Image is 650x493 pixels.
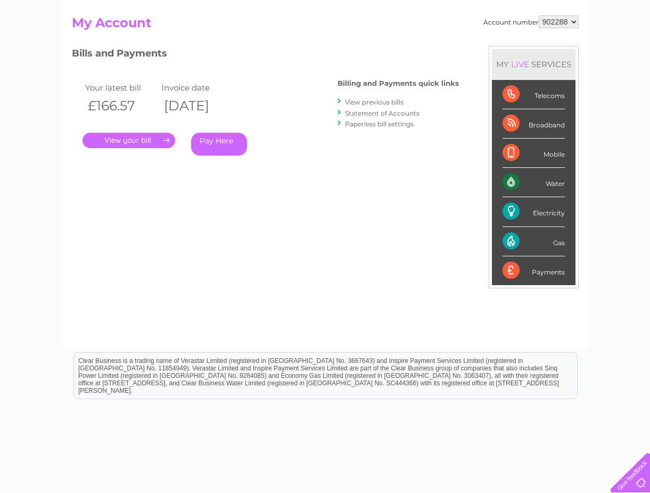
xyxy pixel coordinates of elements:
[483,15,579,28] div: Account number
[509,59,531,69] div: LIVE
[557,45,573,53] a: Blog
[23,28,77,60] img: logo.png
[72,46,459,64] h3: Bills and Payments
[503,197,565,227] div: Electricity
[503,109,565,139] div: Broadband
[74,6,577,52] div: Clear Business is a trading name of Verastar Limited (registered in [GEOGRAPHIC_DATA] No. 3667643...
[503,227,565,256] div: Gas
[503,139,565,168] div: Mobile
[489,45,513,53] a: Energy
[345,98,404,106] a: View previous bills
[503,80,565,109] div: Telecoms
[191,133,247,156] a: Pay Here
[83,80,159,95] td: Your latest bill
[503,168,565,197] div: Water
[519,45,551,53] a: Telecoms
[463,45,483,53] a: Water
[345,120,414,128] a: Paperless bill settings
[159,95,235,117] th: [DATE]
[159,80,235,95] td: Invoice date
[338,79,459,87] h4: Billing and Payments quick links
[345,109,419,117] a: Statement of Accounts
[83,95,159,117] th: £166.57
[503,256,565,285] div: Payments
[83,133,175,148] a: .
[449,5,523,19] a: 0333 014 3131
[579,45,605,53] a: Contact
[492,49,575,79] div: MY SERVICES
[615,45,640,53] a: Log out
[72,15,579,36] h2: My Account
